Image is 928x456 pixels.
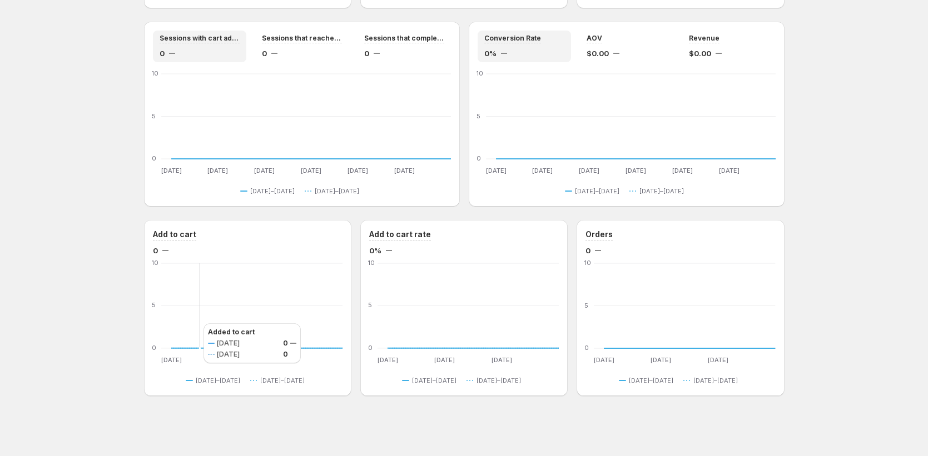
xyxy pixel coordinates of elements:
text: 10 [368,259,375,267]
text: 0 [368,344,373,352]
text: [DATE] [377,356,398,364]
text: 5 [477,112,480,120]
h3: Add to cart [153,229,196,240]
button: [DATE]–[DATE] [305,184,364,198]
text: [DATE] [275,356,296,364]
span: AOV [587,34,602,43]
h3: Add to cart rate [369,229,431,240]
button: [DATE]–[DATE] [619,374,678,387]
text: [DATE] [207,167,228,174]
text: 5 [152,302,156,309]
text: [DATE] [672,167,692,174]
button: [DATE]–[DATE] [629,184,688,198]
span: 0 [153,245,158,256]
span: 0 [160,48,165,59]
text: [DATE] [579,167,599,174]
text: 10 [477,69,483,77]
span: 0 [585,245,590,256]
text: 5 [584,302,588,309]
button: [DATE]–[DATE] [683,374,742,387]
text: 0 [584,344,589,352]
button: [DATE]–[DATE] [250,374,309,387]
text: 0 [152,154,156,162]
span: [DATE]–[DATE] [477,376,521,385]
button: [DATE]–[DATE] [402,374,461,387]
span: 0% [484,48,497,59]
button: [DATE]–[DATE] [467,374,525,387]
text: 0 [152,344,156,352]
button: [DATE]–[DATE] [240,184,299,198]
span: [DATE]–[DATE] [629,376,673,385]
text: 5 [152,112,156,120]
span: [DATE]–[DATE] [412,376,456,385]
text: [DATE] [718,167,739,174]
span: [DATE]–[DATE] [575,187,619,196]
span: Conversion Rate [484,34,541,43]
span: Sessions that reached checkout [262,34,342,43]
span: Sessions with cart additions [160,34,240,43]
text: [DATE] [434,356,455,364]
span: Revenue [689,34,719,43]
text: 0 [477,154,481,162]
text: 5 [368,302,372,309]
text: [DATE] [532,167,553,174]
text: [DATE] [626,167,646,174]
span: $0.00 [689,48,711,59]
span: 0% [369,245,381,256]
span: 0 [364,48,369,59]
text: [DATE] [161,356,181,364]
text: 10 [152,259,158,267]
text: 10 [584,259,591,267]
text: 10 [152,69,158,77]
text: [DATE] [651,356,672,364]
text: [DATE] [347,167,368,174]
span: 0 [262,48,267,59]
text: [DATE] [218,356,239,364]
text: [DATE] [594,356,614,364]
span: [DATE]–[DATE] [250,187,295,196]
text: [DATE] [254,167,275,174]
span: [DATE]–[DATE] [315,187,359,196]
span: Sessions that completed checkout [364,34,444,43]
text: [DATE] [394,167,414,174]
text: [DATE] [492,356,512,364]
text: [DATE] [161,167,181,174]
text: [DATE] [485,167,506,174]
span: [DATE]–[DATE] [260,376,305,385]
text: [DATE] [708,356,728,364]
button: [DATE]–[DATE] [565,184,624,198]
span: $0.00 [587,48,609,59]
h3: Orders [585,229,613,240]
text: [DATE] [301,167,321,174]
span: [DATE]–[DATE] [196,376,240,385]
span: [DATE]–[DATE] [639,187,684,196]
span: [DATE]–[DATE] [693,376,738,385]
button: [DATE]–[DATE] [186,374,245,387]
